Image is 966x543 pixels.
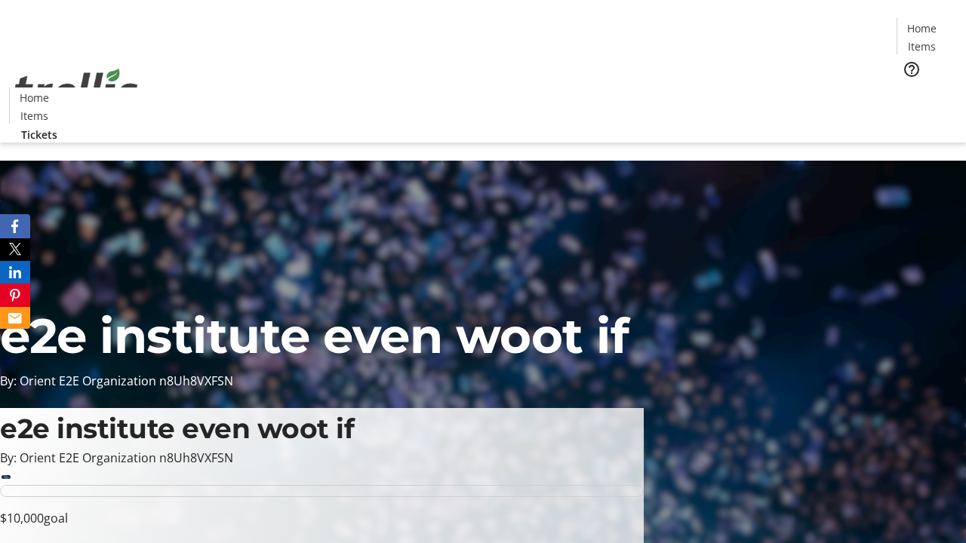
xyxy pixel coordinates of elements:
[907,20,937,36] span: Home
[909,87,945,103] span: Tickets
[897,54,927,84] button: Help
[897,87,957,103] a: Tickets
[20,90,49,106] span: Home
[10,108,58,124] a: Items
[9,52,143,127] img: Orient E2E Organization n8Uh8VXFSN's Logo
[20,108,48,124] span: Items
[9,127,69,143] a: Tickets
[10,90,58,106] a: Home
[897,20,946,36] a: Home
[21,127,57,143] span: Tickets
[897,38,946,54] a: Items
[908,38,936,54] span: Items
